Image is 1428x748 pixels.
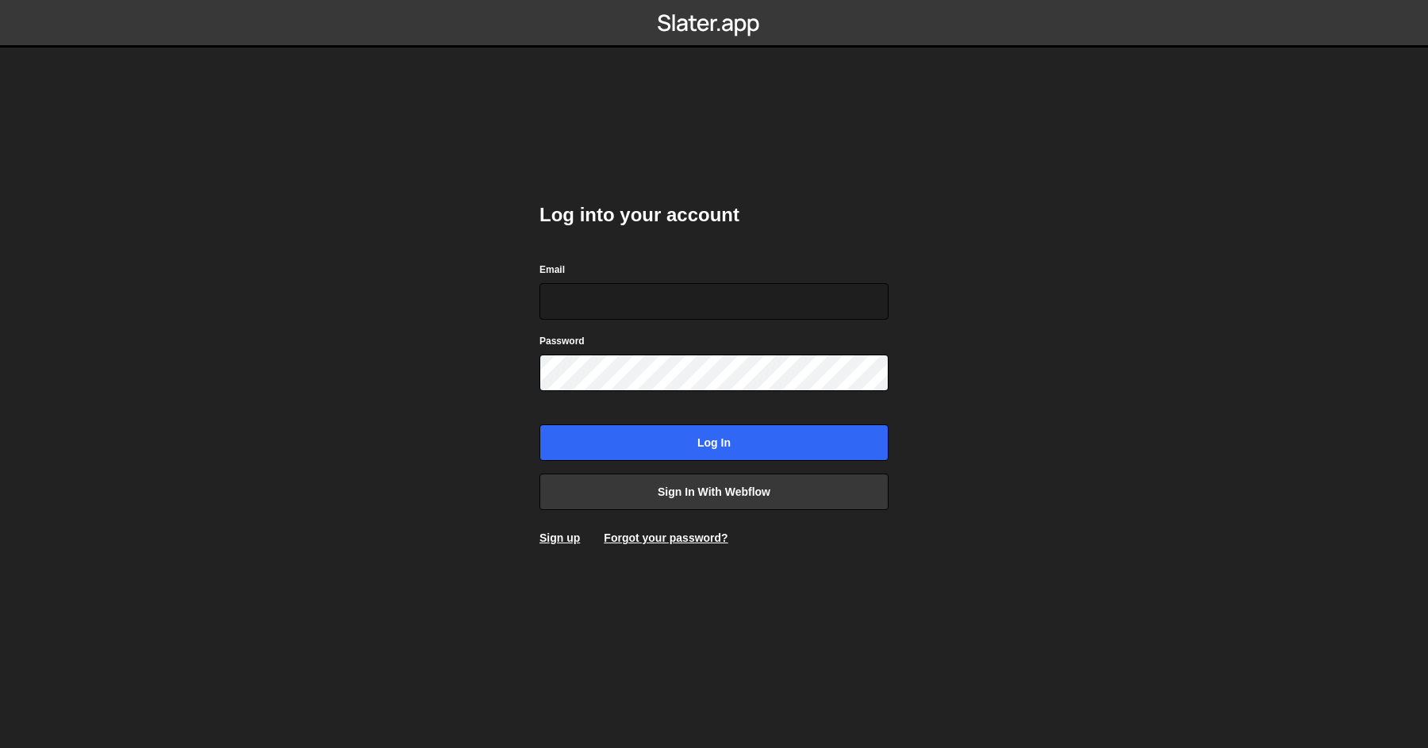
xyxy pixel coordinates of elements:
[539,531,580,544] a: Sign up
[539,262,565,278] label: Email
[539,333,585,349] label: Password
[604,531,727,544] a: Forgot your password?
[539,424,889,461] input: Log in
[539,202,889,228] h2: Log into your account
[539,474,889,510] a: Sign in with Webflow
